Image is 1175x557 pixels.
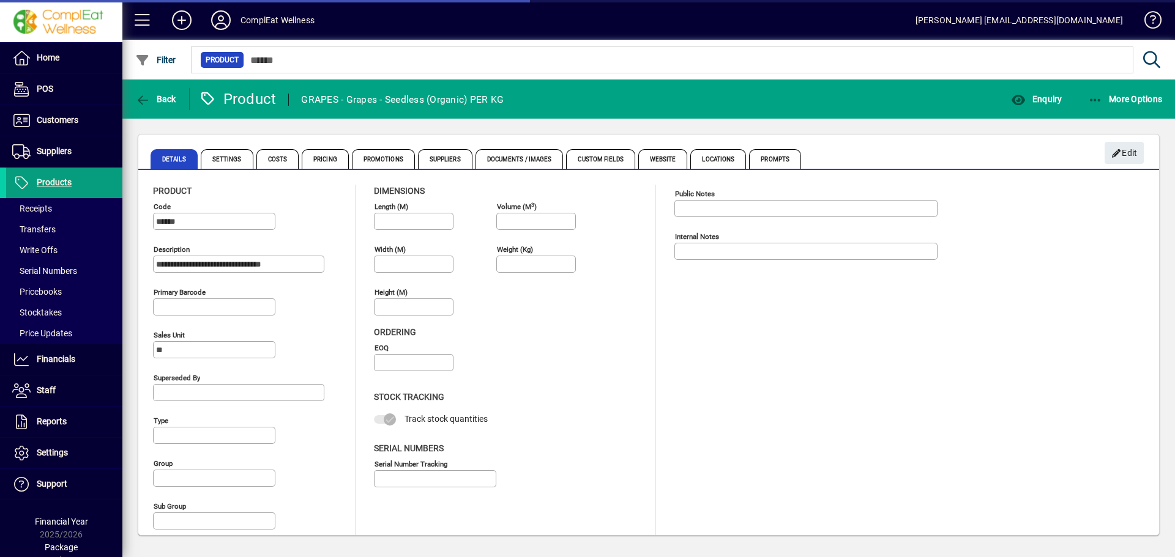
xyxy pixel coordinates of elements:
span: Promotions [352,149,415,169]
span: Website [638,149,688,169]
a: Price Updates [6,323,122,344]
span: Product [153,186,192,196]
span: Locations [690,149,746,169]
button: Add [162,9,201,31]
button: More Options [1085,88,1166,110]
mat-label: Primary barcode [154,288,206,297]
span: Support [37,479,67,489]
span: Package [45,542,78,552]
span: Customers [37,115,78,125]
mat-label: Type [154,416,168,425]
mat-label: Height (m) [375,288,408,297]
span: Dimensions [374,186,425,196]
a: Pricebooks [6,281,122,302]
mat-label: Sales unit [154,331,185,339]
a: Staff [6,375,122,406]
span: Write Offs [12,245,58,255]
span: Product [206,54,239,66]
mat-label: Code [154,202,171,211]
span: Custom Fields [566,149,635,169]
span: Staff [37,385,56,395]
span: Track stock quantities [405,414,488,424]
a: Settings [6,438,122,468]
button: Filter [132,49,179,71]
a: POS [6,74,122,105]
mat-label: Public Notes [675,190,715,198]
div: Product [199,89,277,109]
span: Back [135,94,176,104]
div: [PERSON_NAME] [EMAIL_ADDRESS][DOMAIN_NAME] [916,10,1123,30]
mat-label: Serial Number tracking [375,459,447,468]
mat-label: Volume (m ) [497,202,537,211]
span: Financials [37,354,75,364]
span: Settings [37,448,68,457]
a: Customers [6,105,122,136]
span: Filter [135,55,176,65]
span: Prompts [749,149,801,169]
span: Suppliers [418,149,472,169]
span: Transfers [12,224,56,234]
div: GRAPES - Grapes - Seedless (Organic) PER KG [301,90,504,109]
mat-label: Width (m) [375,245,406,254]
mat-label: Internal Notes [675,232,719,241]
mat-label: Weight (Kg) [497,245,533,254]
a: Home [6,43,122,73]
span: Products [37,177,72,187]
span: Suppliers [37,146,72,156]
a: Serial Numbers [6,260,122,281]
a: Financials [6,344,122,375]
sup: 3 [531,201,534,207]
a: Support [6,469,122,500]
span: Documents / Images [476,149,564,169]
a: Reports [6,407,122,437]
span: Settings [201,149,253,169]
a: Knowledge Base [1135,2,1160,42]
a: Receipts [6,198,122,219]
span: Edit [1111,143,1138,163]
span: Price Updates [12,328,72,338]
span: Stocktakes [12,308,62,317]
a: Stocktakes [6,302,122,323]
button: Edit [1105,142,1144,164]
button: Profile [201,9,241,31]
mat-label: Length (m) [375,202,408,211]
app-page-header-button: Back [122,88,190,110]
span: Home [37,53,59,62]
mat-label: Group [154,459,173,468]
mat-label: Description [154,245,190,254]
span: Serial Numbers [12,266,77,276]
button: Back [132,88,179,110]
span: Costs [256,149,299,169]
span: Ordering [374,327,416,337]
div: ComplEat Wellness [241,10,315,30]
span: More Options [1088,94,1163,104]
button: Enquiry [1008,88,1065,110]
span: Details [151,149,198,169]
mat-label: Superseded by [154,374,200,382]
span: Reports [37,416,67,426]
mat-label: Sub group [154,502,186,511]
a: Transfers [6,219,122,240]
span: Stock Tracking [374,392,444,402]
span: Pricing [302,149,349,169]
span: Pricebooks [12,287,62,297]
span: Serial Numbers [374,443,444,453]
a: Suppliers [6,136,122,167]
span: POS [37,84,53,94]
span: Receipts [12,204,52,213]
span: Enquiry [1011,94,1062,104]
mat-label: EOQ [375,344,389,352]
a: Write Offs [6,240,122,260]
span: Financial Year [35,517,88,526]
